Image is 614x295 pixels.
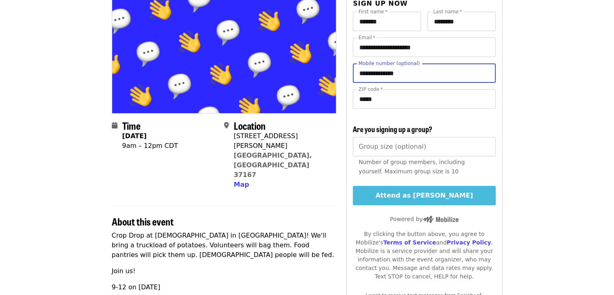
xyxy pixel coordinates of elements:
div: [STREET_ADDRESS][PERSON_NAME] [234,131,330,151]
input: Last name [427,12,496,31]
label: ZIP code [358,87,383,92]
input: Mobile number (optional) [353,63,495,83]
strong: [DATE] [122,132,147,140]
label: Email [358,35,375,40]
label: First name [358,9,388,14]
input: Email [353,38,495,57]
p: Join us! [112,266,337,276]
label: Mobile number (optional) [358,61,420,66]
button: Attend as [PERSON_NAME] [353,186,495,205]
input: ZIP code [353,89,495,109]
div: By clicking the button above, you agree to Mobilize's and . Mobilize is a service provider and wi... [353,230,495,281]
a: Terms of Service [383,239,436,246]
span: Location [234,118,266,133]
label: Last name [433,9,462,14]
span: Time [122,118,140,133]
img: Powered by Mobilize [423,216,459,223]
span: Number of group members, including yourself. Maximum group size is 10 [358,159,465,175]
span: About this event [112,214,174,228]
i: calendar icon [112,122,117,129]
button: Map [234,180,249,190]
input: First name [353,12,421,31]
input: [object Object] [353,137,495,156]
p: Crop Drop at [DEMOGRAPHIC_DATA] in [GEOGRAPHIC_DATA]! We'll bring a truckload of potatoes. Volunt... [112,231,337,260]
span: Are you signing up a group? [353,124,432,134]
i: map-marker-alt icon [224,122,229,129]
a: Privacy Policy [446,239,491,246]
div: 9am – 12pm CDT [122,141,178,151]
span: Powered by [390,216,459,222]
span: Map [234,181,249,188]
a: [GEOGRAPHIC_DATA], [GEOGRAPHIC_DATA] 37167 [234,152,312,179]
p: 9-12 on [DATE] [112,282,337,292]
